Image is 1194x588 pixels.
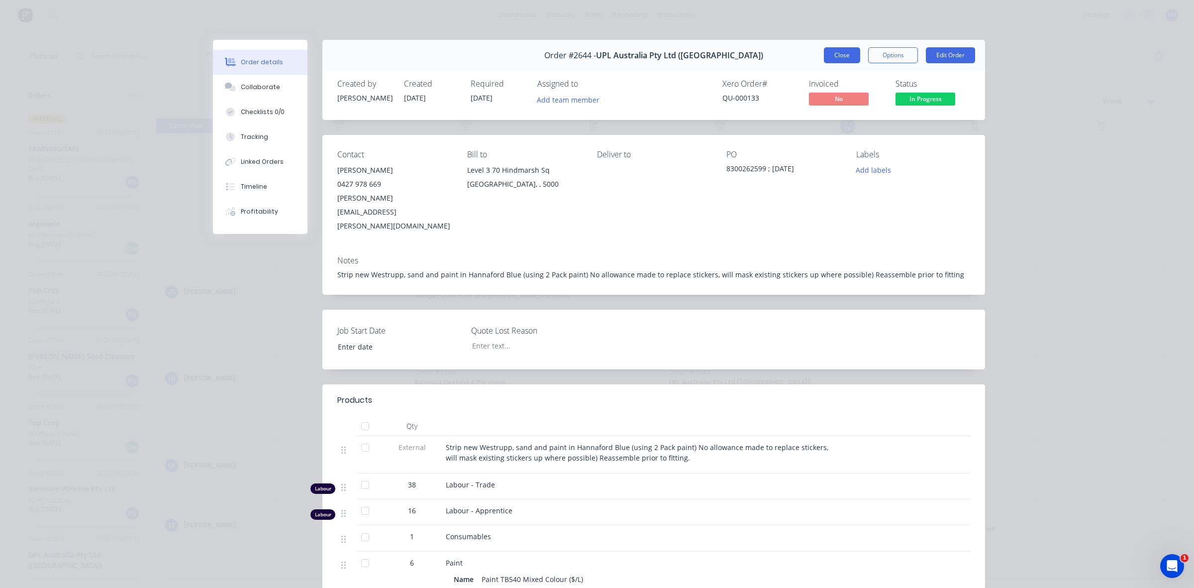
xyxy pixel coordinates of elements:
[532,93,605,106] button: Add team member
[544,51,596,60] span: Order #2644 -
[213,75,307,100] button: Collaborate
[446,443,830,463] span: Strip new Westrupp, sand and paint in Hannaford Blue (using 2 Pack paint) No allowance made to re...
[446,532,491,541] span: Consumables
[809,79,884,89] div: Invoiced
[241,83,280,92] div: Collaborate
[337,163,451,233] div: [PERSON_NAME]0427 978 669[PERSON_NAME][EMAIL_ADDRESS][PERSON_NAME][DOMAIN_NAME]
[446,558,463,568] span: Paint
[467,163,581,195] div: Level 3 70 Hindmarsh Sq[GEOGRAPHIC_DATA], , 5000
[337,150,451,159] div: Contact
[868,47,918,63] button: Options
[467,150,581,159] div: Bill to
[895,79,970,89] div: Status
[213,174,307,199] button: Timeline
[241,182,267,191] div: Timeline
[809,93,869,105] span: No
[213,100,307,124] button: Checklists 0/0
[726,163,840,177] div: 8300262599 ; [DATE]
[467,177,581,191] div: [GEOGRAPHIC_DATA], , 5000
[471,93,493,103] span: [DATE]
[337,394,372,406] div: Products
[404,79,459,89] div: Created
[310,483,335,494] div: Labour
[410,558,414,568] span: 6
[331,339,455,354] input: Enter date
[241,58,283,67] div: Order details
[856,150,970,159] div: Labels
[310,509,335,520] div: Labour
[213,124,307,149] button: Tracking
[337,325,462,337] label: Job Start Date
[722,79,797,89] div: Xero Order #
[337,163,451,177] div: [PERSON_NAME]
[895,93,955,105] span: In Progress
[404,93,426,103] span: [DATE]
[597,150,711,159] div: Deliver to
[213,50,307,75] button: Order details
[537,93,605,106] button: Add team member
[726,150,840,159] div: PO
[241,108,285,117] div: Checklists 0/0
[446,480,495,489] span: Labour - Trade
[337,191,451,233] div: [PERSON_NAME][EMAIL_ADDRESS][PERSON_NAME][DOMAIN_NAME]
[467,163,581,177] div: Level 3 70 Hindmarsh Sq
[337,269,970,280] div: Strip new Westrupp, sand and paint in Hannaford Blue (using 2 Pack paint) No allowance made to re...
[926,47,975,63] button: Edit Order
[408,505,416,516] span: 16
[386,442,438,453] span: External
[471,325,596,337] label: Quote Lost Reason
[537,79,637,89] div: Assigned to
[241,157,284,166] div: Linked Orders
[382,416,442,436] div: Qty
[213,199,307,224] button: Profitability
[824,47,860,63] button: Close
[454,572,478,587] div: Name
[895,93,955,108] button: In Progress
[471,79,525,89] div: Required
[337,256,970,265] div: Notes
[213,149,307,174] button: Linked Orders
[1160,554,1184,578] iframe: Intercom live chat
[722,93,797,103] div: QU-000133
[596,51,763,60] span: UPL Australia Pty Ltd ([GEOGRAPHIC_DATA])
[478,572,587,587] div: Paint TB540 Mixed Colour ($/L)
[337,93,392,103] div: [PERSON_NAME]
[337,79,392,89] div: Created by
[241,207,278,216] div: Profitability
[446,506,512,515] span: Labour - Apprentice
[410,531,414,542] span: 1
[1181,554,1189,562] span: 1
[408,479,416,490] span: 38
[241,132,268,141] div: Tracking
[337,177,451,191] div: 0427 978 669
[851,163,896,177] button: Add labels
